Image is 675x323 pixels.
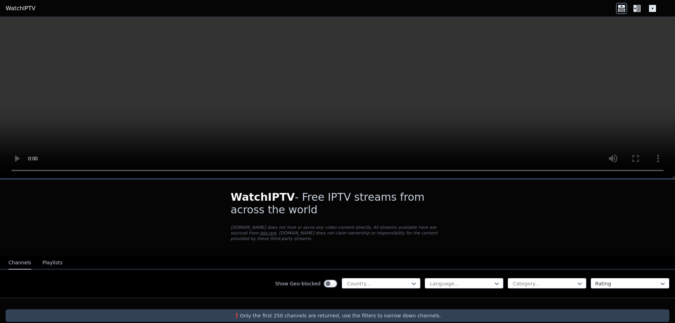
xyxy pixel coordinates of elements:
button: Playlists [43,256,63,270]
a: WatchIPTV [6,4,36,13]
h1: - Free IPTV streams from across the world [231,191,444,216]
p: [DOMAIN_NAME] does not host or serve any video content directly. All streams available here are s... [231,225,444,241]
span: WatchIPTV [231,191,295,203]
button: Channels [8,256,31,270]
label: Show Geo-blocked [275,280,321,287]
a: iptv-org [260,231,276,235]
p: ❗️Only the first 250 channels are returned, use the filters to narrow down channels. [8,312,667,319]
